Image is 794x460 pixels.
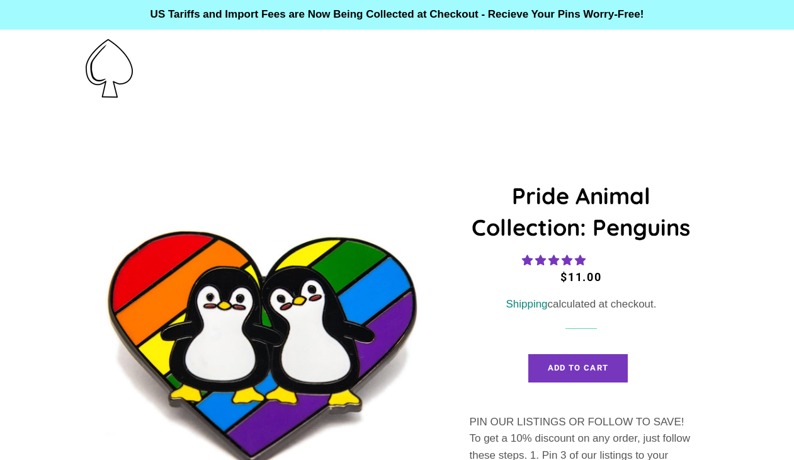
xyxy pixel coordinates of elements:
div: calculated at checkout. [469,296,693,313]
a: Shipping [506,298,547,310]
h1: Pride Animal Collection: Penguins [469,180,693,244]
img: Pin-Ace [86,39,133,98]
span: Add to Cart [548,363,608,372]
span: 5.00 stars [522,255,589,267]
button: Add to Cart [528,354,628,382]
span: $11.00 [560,270,602,284]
